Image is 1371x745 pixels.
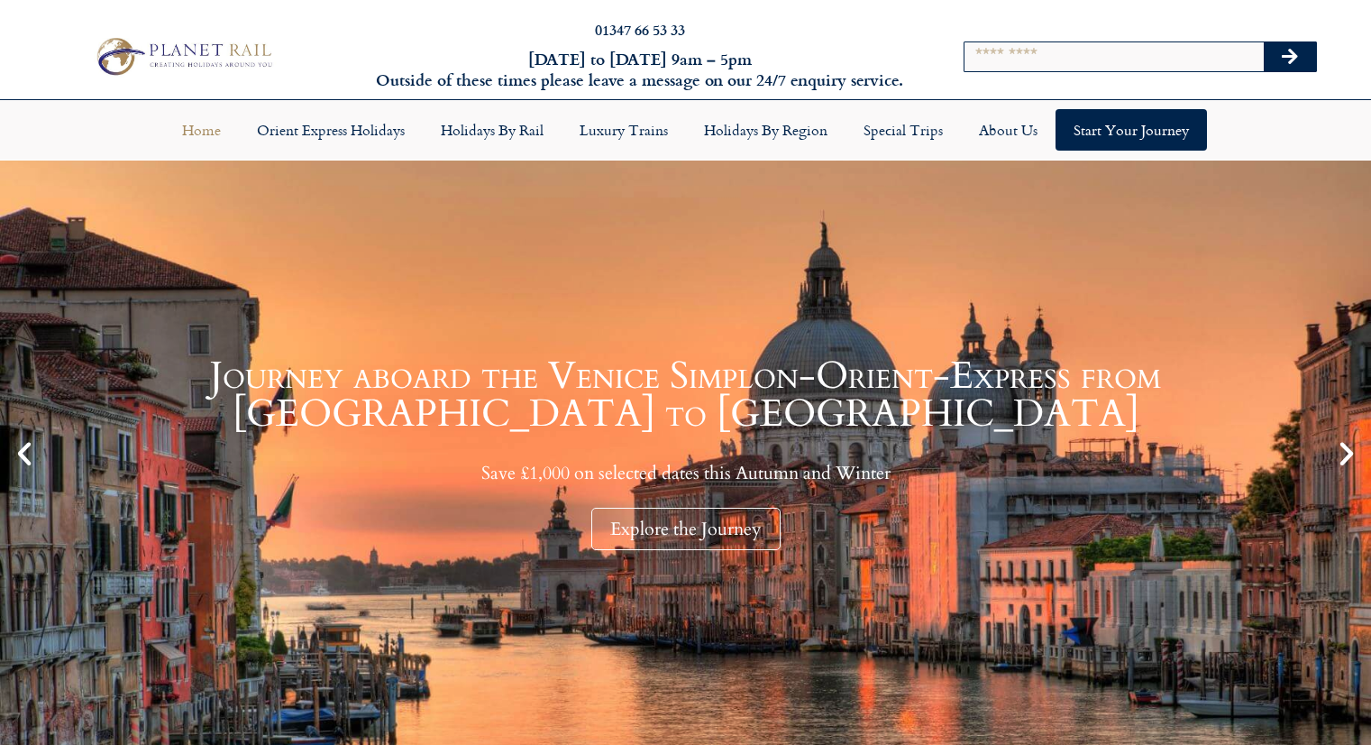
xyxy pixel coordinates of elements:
a: Orient Express Holidays [239,109,423,151]
a: Special Trips [845,109,961,151]
img: Planet Rail Train Holidays Logo [89,33,277,79]
button: Search [1264,42,1316,71]
div: Previous slide [9,438,40,469]
a: Luxury Trains [562,109,686,151]
a: Start your Journey [1056,109,1207,151]
div: Next slide [1331,438,1362,469]
a: Home [164,109,239,151]
nav: Menu [9,109,1362,151]
h6: [DATE] to [DATE] 9am – 5pm Outside of these times please leave a message on our 24/7 enquiry serv... [370,49,909,91]
a: Holidays by Region [686,109,845,151]
div: Explore the Journey [591,508,781,550]
a: Holidays by Rail [423,109,562,151]
p: Save £1,000 on selected dates this Autumn and Winter [45,462,1326,484]
a: 01347 66 53 33 [595,19,685,40]
a: About Us [961,109,1056,151]
h1: Journey aboard the Venice Simplon-Orient-Express from [GEOGRAPHIC_DATA] to [GEOGRAPHIC_DATA] [45,357,1326,433]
